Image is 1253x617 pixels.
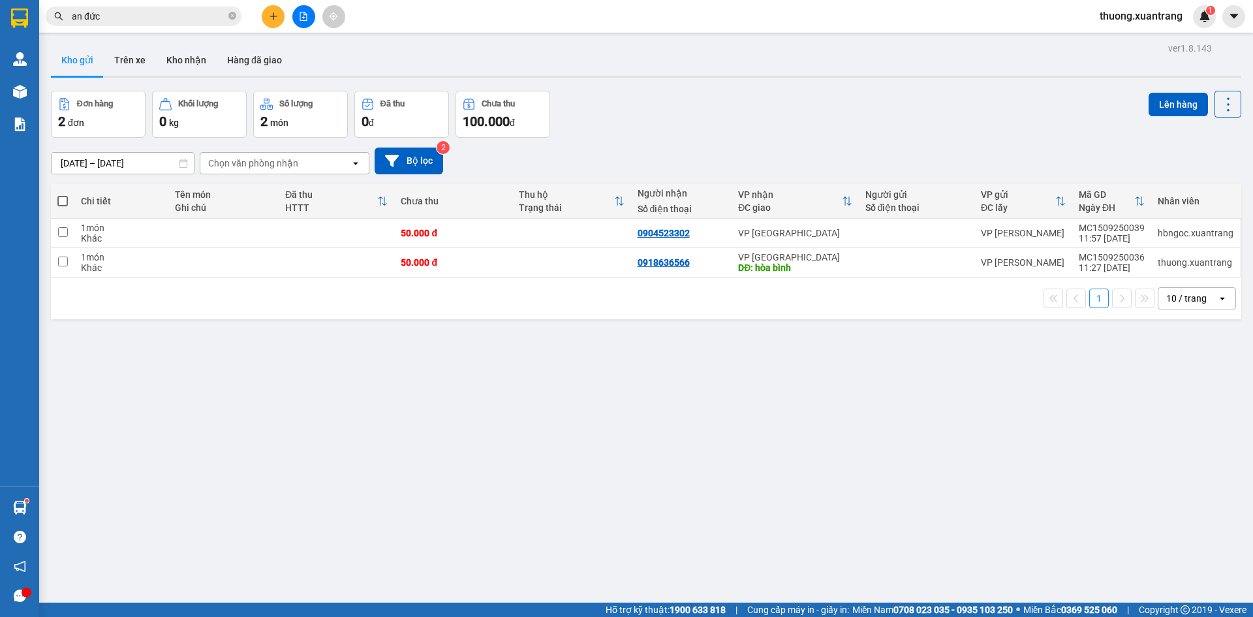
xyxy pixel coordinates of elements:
div: Ghi chú [175,202,273,213]
th: Toggle SortBy [1072,184,1151,219]
div: Đã thu [285,189,377,200]
svg: open [350,158,361,168]
button: Kho gửi [51,44,104,76]
img: warehouse-icon [13,52,27,66]
span: search [54,12,63,21]
svg: open [1217,293,1228,304]
div: 0918636566 [638,257,690,268]
button: file-add [292,5,315,28]
sup: 2 [437,141,450,154]
div: MC1509250039 [1079,223,1145,233]
div: Khác [81,233,161,244]
div: 1 món [81,223,161,233]
img: logo-vxr [11,8,28,28]
span: Miền Bắc [1023,603,1117,617]
div: Số điện thoại [865,202,968,213]
div: hbngoc.xuantrang [1158,228,1233,238]
div: Người nhận [638,188,726,198]
input: Tìm tên, số ĐT hoặc mã đơn [72,9,226,24]
span: file-add [299,12,308,21]
div: VP [GEOGRAPHIC_DATA] [738,252,852,262]
button: Chưa thu100.000đ [456,91,550,138]
span: 0 [362,114,369,129]
button: Đơn hàng2đơn [51,91,146,138]
button: Số lượng2món [253,91,348,138]
div: 11:27 [DATE] [1079,262,1145,273]
span: | [735,603,737,617]
div: Chưa thu [482,99,515,108]
div: VP nhận [738,189,841,200]
div: Ngày ĐH [1079,202,1134,213]
sup: 1 [1206,6,1215,15]
button: caret-down [1222,5,1245,28]
div: 10 / trang [1166,292,1207,305]
span: | [1127,603,1129,617]
div: VP [GEOGRAPHIC_DATA] [738,228,852,238]
div: Chọn văn phòng nhận [208,157,298,170]
div: 50.000 đ [401,257,506,268]
div: Mã GD [1079,189,1134,200]
div: VP gửi [981,189,1055,200]
span: message [14,590,26,602]
span: close-circle [228,12,236,20]
span: 2 [58,114,65,129]
span: ⚪️ [1016,607,1020,612]
div: Trạng thái [519,202,613,213]
sup: 1 [25,499,29,503]
span: 100.000 [463,114,510,129]
th: Toggle SortBy [279,184,394,219]
div: HTTT [285,202,377,213]
button: aim [322,5,345,28]
button: Lên hàng [1149,93,1208,116]
div: Số lượng [279,99,313,108]
div: 50.000 đ [401,228,506,238]
span: Hỗ trợ kỹ thuật: [606,603,726,617]
input: Select a date range. [52,153,194,174]
div: Khác [81,262,161,273]
div: Nhân viên [1158,196,1233,206]
div: 11:57 [DATE] [1079,233,1145,244]
span: Cung cấp máy in - giấy in: [747,603,849,617]
th: Toggle SortBy [512,184,630,219]
span: close-circle [228,10,236,23]
span: aim [329,12,338,21]
div: Đã thu [380,99,405,108]
th: Toggle SortBy [974,184,1072,219]
button: Đã thu0đ [354,91,449,138]
div: 0904523302 [638,228,690,238]
div: Chưa thu [401,196,506,206]
div: Thu hộ [519,189,613,200]
span: plus [269,12,278,21]
img: warehouse-icon [13,85,27,99]
span: Miền Nam [852,603,1013,617]
button: Bộ lọc [375,148,443,174]
button: Trên xe [104,44,156,76]
span: món [270,118,288,128]
span: caret-down [1228,10,1240,22]
span: 0 [159,114,166,129]
div: Đơn hàng [77,99,113,108]
img: icon-new-feature [1199,10,1211,22]
span: copyright [1181,605,1190,614]
button: Khối lượng0kg [152,91,247,138]
button: plus [262,5,285,28]
div: VP [PERSON_NAME] [981,228,1066,238]
div: ĐC giao [738,202,841,213]
div: MC1509250036 [1079,252,1145,262]
strong: 0369 525 060 [1061,605,1117,615]
img: solution-icon [13,118,27,131]
div: Người gửi [865,189,968,200]
span: đơn [68,118,84,128]
span: notification [14,560,26,573]
span: đ [369,118,374,128]
span: 2 [260,114,268,129]
strong: 0708 023 035 - 0935 103 250 [893,605,1013,615]
div: Số điện thoại [638,204,726,214]
div: ver 1.8.143 [1168,41,1212,55]
div: Tên món [175,189,273,200]
th: Toggle SortBy [732,184,858,219]
div: DĐ: hòa bình [738,262,852,273]
div: VP [PERSON_NAME] [981,257,1066,268]
div: Khối lượng [178,99,218,108]
button: Hàng đã giao [217,44,292,76]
